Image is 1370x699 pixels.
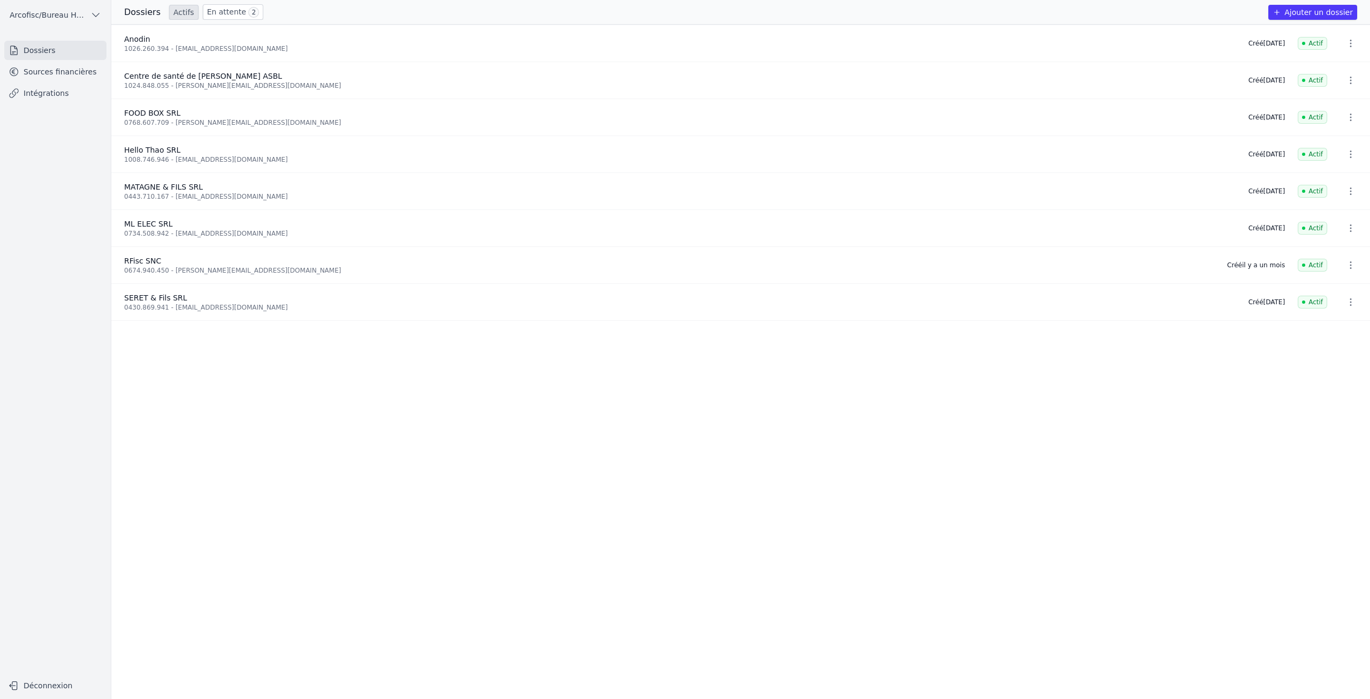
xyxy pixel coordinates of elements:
[124,35,150,43] span: Anodin
[1249,150,1285,159] div: Créé [DATE]
[124,257,161,265] span: RFisc SNC
[1298,185,1327,198] span: Actif
[10,10,86,20] span: Arcofisc/Bureau Haot
[1249,187,1285,196] div: Créé [DATE]
[1298,37,1327,50] span: Actif
[203,4,263,20] a: En attente 2
[1298,111,1327,124] span: Actif
[1227,261,1285,269] div: Créé il y a un mois
[124,294,187,302] span: SERET & Fils SRL
[1298,259,1327,272] span: Actif
[1298,222,1327,235] span: Actif
[248,7,259,18] span: 2
[1298,296,1327,309] span: Actif
[1249,224,1285,232] div: Créé [DATE]
[124,183,203,191] span: MATAGNE & FILS SRL
[4,84,106,103] a: Intégrations
[124,118,1236,127] div: 0768.607.709 - [PERSON_NAME][EMAIL_ADDRESS][DOMAIN_NAME]
[124,220,172,228] span: ML ELEC SRL
[1249,113,1285,122] div: Créé [DATE]
[1298,74,1327,87] span: Actif
[124,109,180,117] span: FOOD BOX SRL
[4,677,106,694] button: Déconnexion
[124,266,1214,275] div: 0674.940.450 - [PERSON_NAME][EMAIL_ADDRESS][DOMAIN_NAME]
[124,81,1236,90] div: 1024.848.055 - [PERSON_NAME][EMAIL_ADDRESS][DOMAIN_NAME]
[124,44,1236,53] div: 1026.260.394 - [EMAIL_ADDRESS][DOMAIN_NAME]
[4,6,106,24] button: Arcofisc/Bureau Haot
[124,229,1236,238] div: 0734.508.942 - [EMAIL_ADDRESS][DOMAIN_NAME]
[124,155,1236,164] div: 1008.746.946 - [EMAIL_ADDRESS][DOMAIN_NAME]
[169,5,199,20] a: Actifs
[1268,5,1357,20] button: Ajouter un dossier
[124,303,1236,312] div: 0430.869.941 - [EMAIL_ADDRESS][DOMAIN_NAME]
[124,146,180,154] span: Hello Thao SRL
[124,72,282,80] span: Centre de santé de [PERSON_NAME] ASBL
[4,62,106,81] a: Sources financières
[1249,39,1285,48] div: Créé [DATE]
[124,192,1236,201] div: 0443.710.167 - [EMAIL_ADDRESS][DOMAIN_NAME]
[124,6,161,19] h3: Dossiers
[1249,76,1285,85] div: Créé [DATE]
[1249,298,1285,306] div: Créé [DATE]
[4,41,106,60] a: Dossiers
[1298,148,1327,161] span: Actif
